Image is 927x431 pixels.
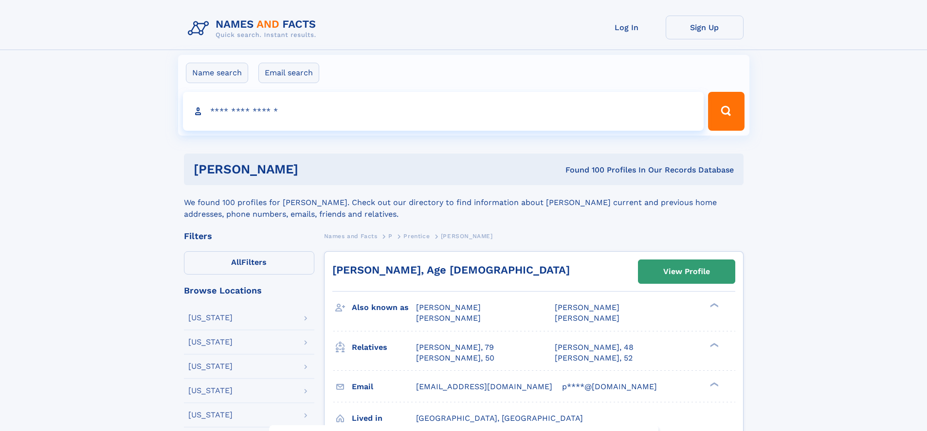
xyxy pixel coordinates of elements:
[708,342,719,348] div: ❯
[186,63,248,83] label: Name search
[188,314,233,322] div: [US_STATE]
[416,382,552,391] span: [EMAIL_ADDRESS][DOMAIN_NAME]
[416,342,494,353] a: [PERSON_NAME], 79
[184,185,744,220] div: We found 100 profiles for [PERSON_NAME]. Check out our directory to find information about [PERSO...
[183,92,704,131] input: search input
[638,260,735,283] a: View Profile
[416,414,583,423] span: [GEOGRAPHIC_DATA], [GEOGRAPHIC_DATA]
[258,63,319,83] label: Email search
[388,233,393,240] span: P
[332,264,570,276] a: [PERSON_NAME], Age [DEMOGRAPHIC_DATA]
[432,165,734,175] div: Found 100 Profiles In Our Records Database
[352,410,416,427] h3: Lived in
[403,230,430,242] a: Prentice
[588,16,666,39] a: Log In
[184,251,314,275] label: Filters
[324,230,378,242] a: Names and Facts
[352,379,416,395] h3: Email
[194,163,432,175] h1: [PERSON_NAME]
[403,233,430,240] span: Prentice
[441,233,493,240] span: [PERSON_NAME]
[555,303,619,312] span: [PERSON_NAME]
[231,258,241,267] span: All
[708,302,719,309] div: ❯
[416,353,494,363] a: [PERSON_NAME], 50
[188,387,233,395] div: [US_STATE]
[663,260,710,283] div: View Profile
[708,381,719,387] div: ❯
[416,313,481,323] span: [PERSON_NAME]
[555,342,634,353] a: [PERSON_NAME], 48
[188,338,233,346] div: [US_STATE]
[352,339,416,356] h3: Relatives
[388,230,393,242] a: P
[416,303,481,312] span: [PERSON_NAME]
[708,92,744,131] button: Search Button
[188,362,233,370] div: [US_STATE]
[352,299,416,316] h3: Also known as
[184,232,314,241] div: Filters
[188,411,233,419] div: [US_STATE]
[555,313,619,323] span: [PERSON_NAME]
[184,286,314,295] div: Browse Locations
[666,16,744,39] a: Sign Up
[555,353,633,363] a: [PERSON_NAME], 52
[184,16,324,42] img: Logo Names and Facts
